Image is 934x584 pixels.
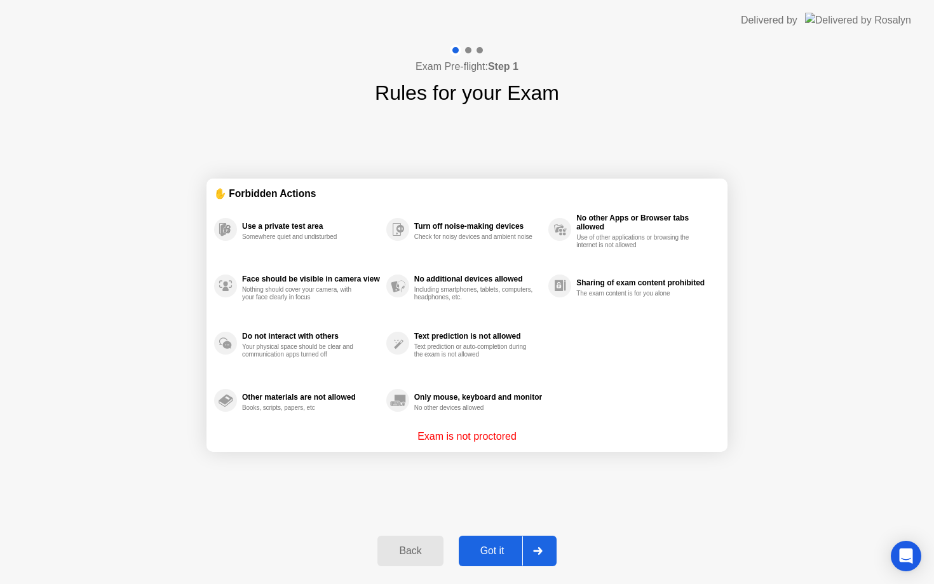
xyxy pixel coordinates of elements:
[463,545,522,557] div: Got it
[576,214,714,231] div: No other Apps or Browser tabs allowed
[242,233,362,241] div: Somewhere quiet and undisturbed
[414,286,534,301] div: Including smartphones, tablets, computers, headphones, etc.
[805,13,911,27] img: Delivered by Rosalyn
[242,393,380,402] div: Other materials are not allowed
[741,13,797,28] div: Delivered by
[414,222,542,231] div: Turn off noise-making devices
[214,186,720,201] div: ✋ Forbidden Actions
[414,332,542,341] div: Text prediction is not allowed
[416,59,518,74] h4: Exam Pre-flight:
[242,332,380,341] div: Do not interact with others
[891,541,921,571] div: Open Intercom Messenger
[459,536,557,566] button: Got it
[488,61,518,72] b: Step 1
[576,290,696,297] div: The exam content is for you alone
[576,234,696,249] div: Use of other applications or browsing the internet is not allowed
[414,233,534,241] div: Check for noisy devices and ambient noise
[414,343,534,358] div: Text prediction or auto-completion during the exam is not allowed
[242,343,362,358] div: Your physical space should be clear and communication apps turned off
[576,278,714,287] div: Sharing of exam content prohibited
[417,429,517,444] p: Exam is not proctored
[414,275,542,283] div: No additional devices allowed
[377,536,443,566] button: Back
[414,393,542,402] div: Only mouse, keyboard and monitor
[242,275,380,283] div: Face should be visible in camera view
[242,222,380,231] div: Use a private test area
[414,404,534,412] div: No other devices allowed
[242,404,362,412] div: Books, scripts, papers, etc
[375,78,559,108] h1: Rules for your Exam
[381,545,439,557] div: Back
[242,286,362,301] div: Nothing should cover your camera, with your face clearly in focus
